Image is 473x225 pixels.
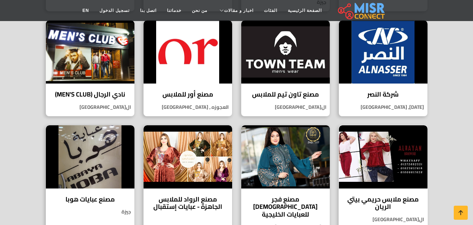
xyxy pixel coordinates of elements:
[259,4,283,17] a: الفئات
[224,7,253,14] span: اخبار و مقالات
[334,20,432,117] a: شركة النصر شركة النصر [DATE], [GEOGRAPHIC_DATA]
[94,4,134,17] a: تسجيل الدخول
[144,125,232,188] img: مصنع الرواد للملابس الجاهزة - عبايات إستقبال
[187,4,213,17] a: من نحن
[135,4,162,17] a: اتصل بنا
[144,104,232,111] p: العجوزه , [GEOGRAPHIC_DATA]
[41,20,139,117] a: نادي الرجال (MEN'S CLUB) نادي الرجال (MEN'S CLUB) ال[GEOGRAPHIC_DATA]
[338,2,385,19] img: main.misr_connect
[46,20,134,84] img: نادي الرجال (MEN'S CLUB)
[339,216,427,223] p: ال[GEOGRAPHIC_DATA]
[139,20,237,117] a: مصنع أور للملابس مصنع أور للملابس العجوزه , [GEOGRAPHIC_DATA]
[339,125,427,188] img: مصنع ملابس حريمي بيتي الريان
[241,104,330,111] p: ال[GEOGRAPHIC_DATA]
[241,20,330,84] img: مصنع تاون تيم للملابس
[237,20,334,117] a: مصنع تاون تيم للملابس مصنع تاون تيم للملابس ال[GEOGRAPHIC_DATA]
[46,125,134,188] img: مصنع عبايات هوبا
[246,196,325,218] h4: مصنع فجر [DEMOGRAPHIC_DATA] للعبايات الخليجية
[77,4,95,17] a: EN
[51,196,129,203] h4: مصنع عبايات هوبا
[149,91,227,98] h4: مصنع أور للملابس
[149,196,227,211] h4: مصنع الرواد للملابس الجاهزة - عبايات إستقبال
[241,125,330,188] img: مصنع فجر الإسلام للعبايات الخليجية
[46,104,134,111] p: ال[GEOGRAPHIC_DATA]
[344,91,422,98] h4: شركة النصر
[46,208,134,216] p: جيزة
[144,20,232,84] img: مصنع أور للملابس
[162,4,187,17] a: خدماتنا
[213,4,259,17] a: اخبار و مقالات
[283,4,327,17] a: الصفحة الرئيسية
[51,91,129,98] h4: نادي الرجال (MEN'S CLUB)
[339,104,427,111] p: [DATE], [GEOGRAPHIC_DATA]
[246,91,325,98] h4: مصنع تاون تيم للملابس
[344,196,422,211] h4: مصنع ملابس حريمي بيتي الريان
[339,20,427,84] img: شركة النصر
